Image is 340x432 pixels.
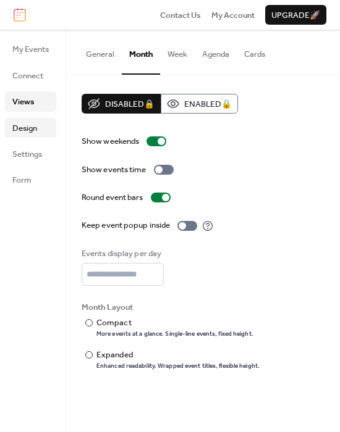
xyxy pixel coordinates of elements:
button: General [79,30,122,73]
div: Events display per day [82,247,161,260]
a: Settings [5,144,56,164]
span: My Account [211,9,255,22]
div: Show weekends [82,135,139,147]
button: Upgrade🚀 [265,5,326,25]
a: Contact Us [160,9,201,21]
span: Views [12,96,34,108]
div: Round event bars [82,191,143,204]
a: My Events [5,39,56,59]
span: Connect [12,70,43,82]
img: logo [14,8,26,22]
a: Views [5,91,56,111]
div: Enhanced readability. Wrapped event titles, flexible height. [96,362,260,371]
div: Expanded [96,349,257,361]
span: Design [12,122,37,135]
button: Agenda [195,30,237,73]
a: My Account [211,9,255,21]
a: Design [5,118,56,138]
div: Keep event popup inside [82,219,170,231]
span: Settings [12,148,42,160]
span: My Events [12,43,49,56]
div: Month Layout [82,301,322,314]
span: Upgrade 🚀 [271,9,320,22]
span: Form [12,174,32,186]
a: Connect [5,65,56,85]
div: Compact [96,317,251,329]
button: Cards [237,30,273,73]
button: Month [122,30,160,74]
span: Contact Us [160,9,201,22]
div: More events at a glance. Single-line events, fixed height. [96,330,253,339]
button: Week [160,30,195,73]
div: Show events time [82,164,147,176]
a: Form [5,170,56,189]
